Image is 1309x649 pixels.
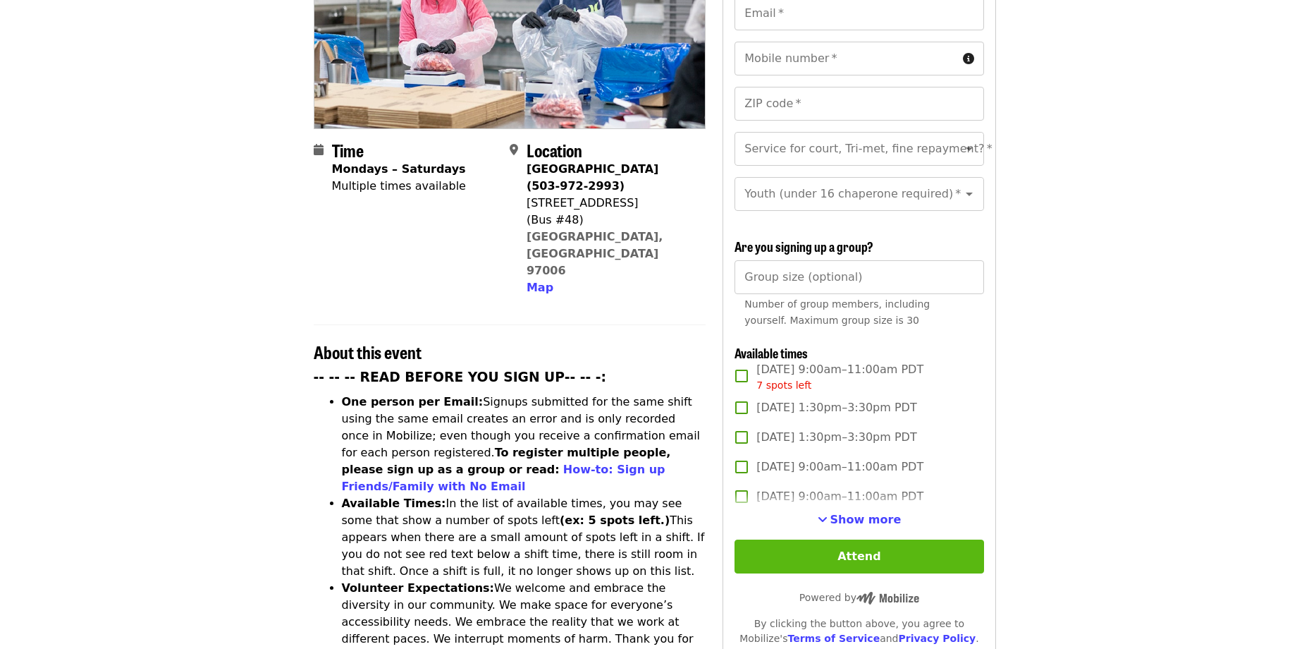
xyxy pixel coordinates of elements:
span: Available times [735,344,808,362]
span: 7 spots left [756,380,811,391]
span: Location [527,138,582,162]
input: [object Object] [735,260,983,294]
span: [DATE] 1:30pm–3:30pm PDT [756,399,916,416]
strong: -- -- -- READ BEFORE YOU SIGN UP-- -- -: [314,370,607,384]
strong: Mondays – Saturdays [332,162,466,176]
span: Time [332,138,364,162]
span: Map [527,281,553,294]
strong: Volunteer Expectations: [342,581,495,595]
i: map-marker-alt icon [510,143,518,157]
a: [GEOGRAPHIC_DATA], [GEOGRAPHIC_DATA] 97006 [527,230,663,277]
button: See more timeslots [818,511,902,528]
span: About this event [314,339,422,364]
i: circle-info icon [963,52,974,66]
li: Signups submitted for the same shift using the same email creates an error and is only recorded o... [342,394,706,495]
span: [DATE] 9:00am–11:00am PDT [756,488,923,505]
span: Powered by [799,592,919,603]
li: In the list of available times, you may see some that show a number of spots left This appears wh... [342,495,706,580]
strong: (ex: 5 spots left.) [560,514,670,527]
i: calendar icon [314,143,324,157]
button: Attend [735,540,983,574]
span: [DATE] 9:00am–11:00am PDT [756,361,923,393]
span: Are you signing up a group? [735,237,873,255]
span: [DATE] 1:30pm–3:30pm PDT [756,429,916,446]
a: Terms of Service [787,633,880,644]
strong: One person per Email: [342,395,484,408]
a: Privacy Policy [898,633,976,644]
button: Open [959,184,979,204]
div: (Bus #48) [527,212,694,229]
span: Number of group members, including yourself. Maximum group size is 30 [744,298,930,326]
strong: Available Times: [342,497,446,510]
button: Map [527,279,553,296]
div: Multiple times available [332,178,466,195]
input: ZIP code [735,87,983,121]
div: [STREET_ADDRESS] [527,195,694,212]
img: Powered by Mobilize [856,592,919,605]
a: How-to: Sign up Friends/Family with No Email [342,463,665,493]
strong: To register multiple people, please sign up as a group or read: [342,446,671,476]
button: Open [959,139,979,159]
strong: [GEOGRAPHIC_DATA] (503-972-2993) [527,162,658,193]
span: [DATE] 9:00am–11:00am PDT [756,459,923,475]
span: Show more [830,513,902,526]
input: Mobile number [735,42,957,75]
